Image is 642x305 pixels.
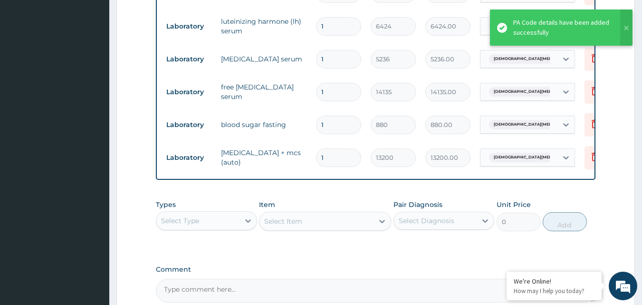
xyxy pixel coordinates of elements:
label: Comment [156,266,596,274]
td: [MEDICAL_DATA] + mcs (auto) [216,143,311,172]
button: Add [543,212,587,231]
textarea: Type your message and hit 'Enter' [5,204,181,237]
span: [DEMOGRAPHIC_DATA][MEDICAL_DATA] [489,21,581,31]
span: [DEMOGRAPHIC_DATA][MEDICAL_DATA] [489,120,581,129]
label: Item [259,200,275,209]
span: [DEMOGRAPHIC_DATA][MEDICAL_DATA] [489,87,581,97]
span: [DEMOGRAPHIC_DATA][MEDICAL_DATA] [489,54,581,64]
div: Select Type [161,216,199,226]
p: How may I help you today? [514,287,594,295]
label: Pair Diagnosis [393,200,442,209]
td: Laboratory [162,116,216,134]
div: Chat with us now [49,53,160,66]
div: Select Diagnosis [399,216,454,226]
td: Laboratory [162,149,216,167]
img: d_794563401_company_1708531726252_794563401 [18,48,38,71]
td: blood sugar fasting [216,115,311,134]
td: [MEDICAL_DATA] serum [216,49,311,69]
label: Unit Price [497,200,531,209]
td: Laboratory [162,50,216,68]
td: luteinizing harmone (lh) serum [216,12,311,40]
span: We're online! [55,92,131,188]
div: Minimize live chat window [156,5,179,28]
td: Laboratory [162,83,216,101]
span: [DEMOGRAPHIC_DATA][MEDICAL_DATA] [489,153,581,162]
div: We're Online! [514,277,594,285]
div: PA Code details have been added successfully [513,18,611,38]
td: free [MEDICAL_DATA] serum [216,78,311,106]
td: Laboratory [162,18,216,35]
label: Types [156,201,176,209]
